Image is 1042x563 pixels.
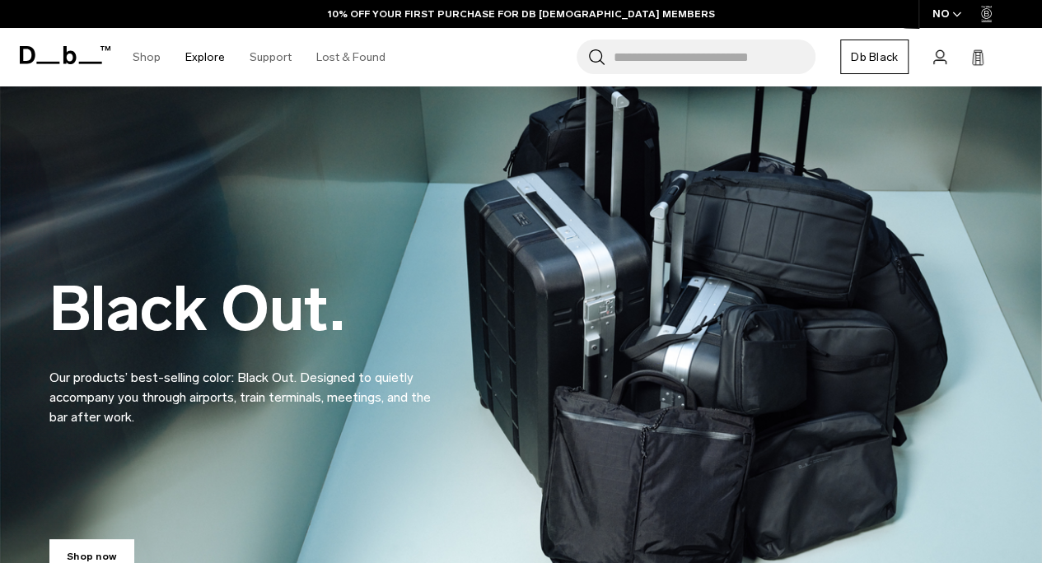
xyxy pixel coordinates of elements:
p: Our products’ best-selling color: Black Out. Designed to quietly accompany you through airports, ... [49,348,445,427]
nav: Main Navigation [120,28,398,86]
a: Support [250,28,292,86]
a: Db Black [840,40,909,74]
a: 10% OFF YOUR FIRST PURCHASE FOR DB [DEMOGRAPHIC_DATA] MEMBERS [328,7,715,21]
h2: Black Out. [49,278,445,340]
a: Explore [185,28,225,86]
a: Shop [133,28,161,86]
a: Lost & Found [316,28,385,86]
